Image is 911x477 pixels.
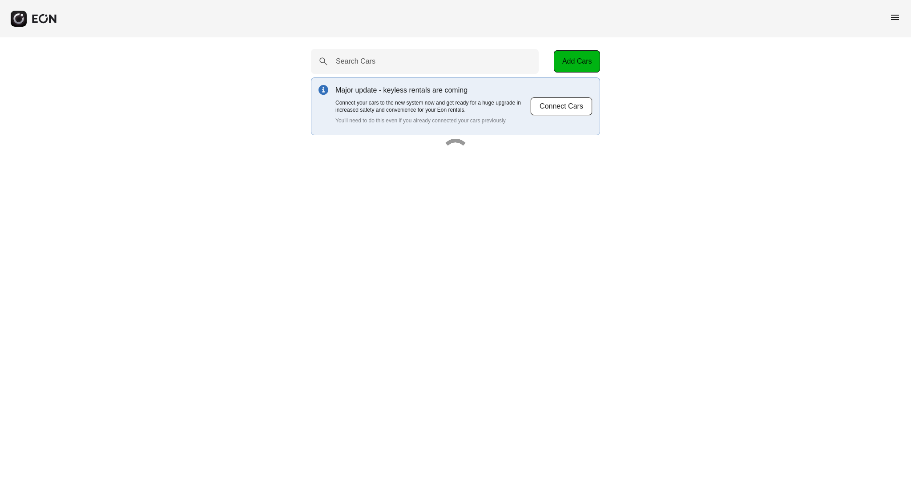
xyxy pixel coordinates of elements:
[335,117,530,124] p: You'll need to do this even if you already connected your cars previously.
[318,85,328,95] img: info
[335,99,530,113] p: Connect your cars to the new system now and get ready for a huge upgrade in increased safety and ...
[554,50,600,73] button: Add Cars
[890,12,900,23] span: menu
[335,85,530,96] p: Major update - keyless rentals are coming
[336,56,375,67] label: Search Cars
[530,97,593,116] button: Connect Cars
